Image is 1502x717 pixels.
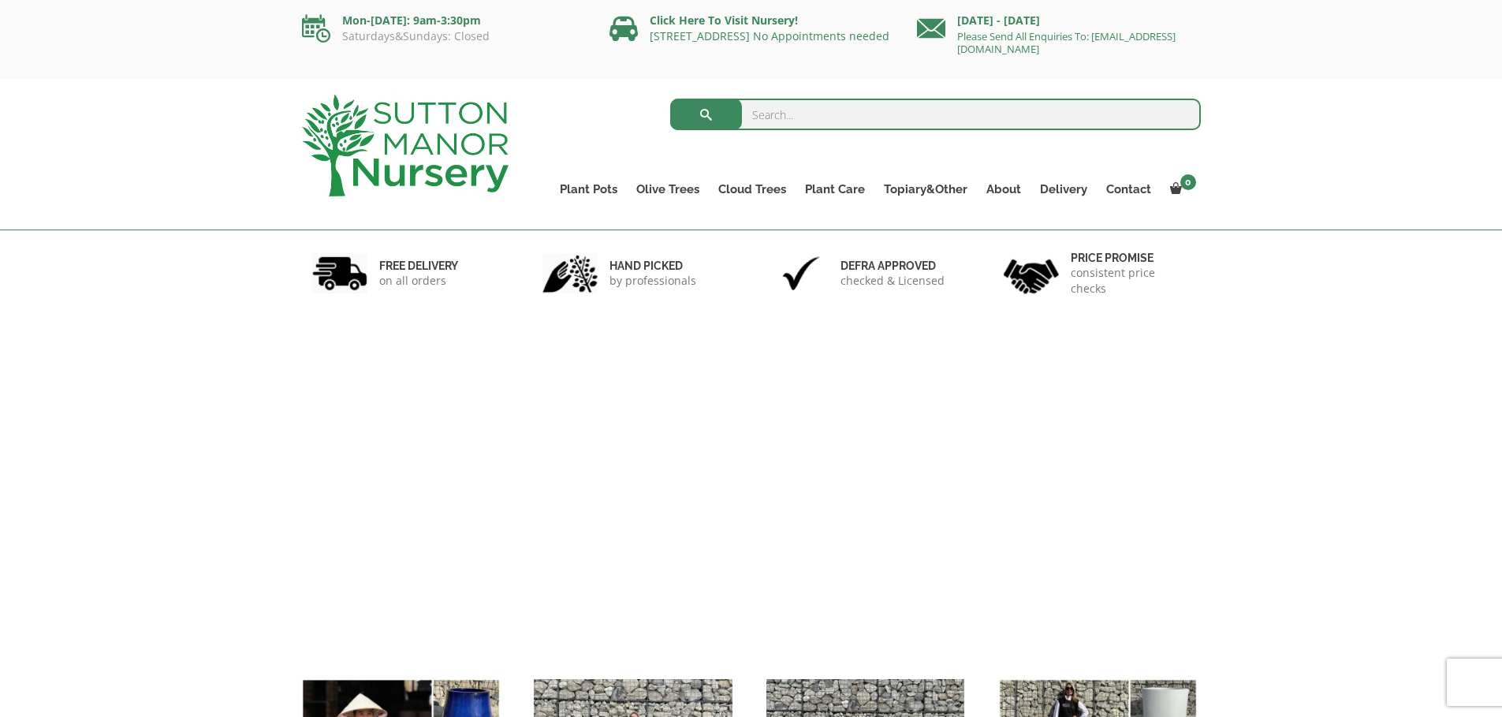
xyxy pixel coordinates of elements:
span: 0 [1180,174,1196,190]
img: 3.jpg [773,253,829,293]
a: Olive Trees [627,178,709,200]
a: Please Send All Enquiries To: [EMAIL_ADDRESS][DOMAIN_NAME] [957,29,1176,56]
input: Search... [670,99,1201,130]
a: Plant Care [796,178,874,200]
a: Delivery [1031,178,1097,200]
a: About [977,178,1031,200]
p: [DATE] - [DATE] [917,11,1201,30]
p: Saturdays&Sundays: Closed [302,30,586,43]
img: 1.jpg [312,253,367,293]
h6: FREE DELIVERY [379,259,458,273]
p: Mon-[DATE]: 9am-3:30pm [302,11,586,30]
img: logo [302,95,509,196]
h6: hand picked [609,259,696,273]
a: Plant Pots [550,178,627,200]
a: Click Here To Visit Nursery! [650,13,798,28]
h6: Price promise [1071,251,1191,265]
h6: Defra approved [840,259,945,273]
img: 2.jpg [542,253,598,293]
a: 0 [1161,178,1201,200]
img: 4.jpg [1004,249,1059,297]
p: checked & Licensed [840,273,945,289]
a: [STREET_ADDRESS] No Appointments needed [650,28,889,43]
a: Contact [1097,178,1161,200]
p: on all orders [379,273,458,289]
a: Topiary&Other [874,178,977,200]
p: consistent price checks [1071,265,1191,297]
a: Cloud Trees [709,178,796,200]
p: by professionals [609,273,696,289]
